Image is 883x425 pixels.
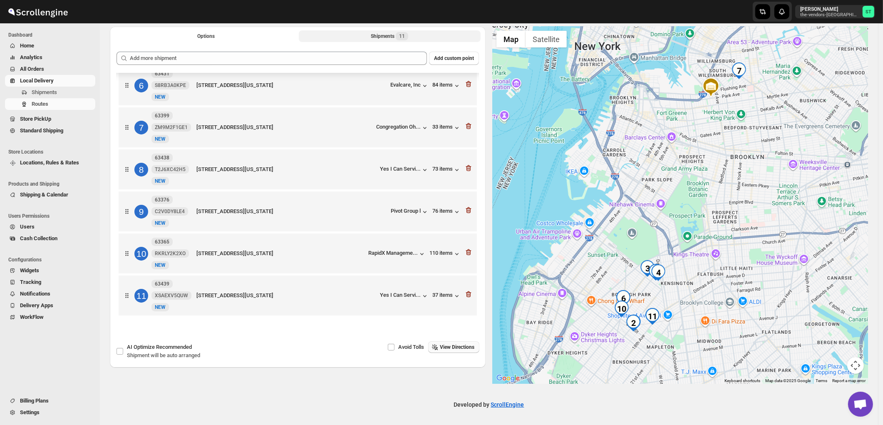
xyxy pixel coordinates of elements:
a: ScrollEngine [491,401,524,408]
div: 663431S8RB3A0KPENEW[STREET_ADDRESS][US_STATE]Evalcare, Inc84 items [119,65,477,105]
img: ScrollEngine [7,1,69,22]
span: Widgets [20,267,39,273]
div: 763399ZM9M2F1GE1NEW[STREET_ADDRESS][US_STATE]Congregation Oh...33 items [119,107,477,147]
button: Home [5,40,95,52]
div: 6 [615,290,632,307]
button: All Orders [5,63,95,75]
div: RapidX Manageme... [368,250,418,256]
button: Yes I Can Servi... [380,292,429,300]
span: XSAEXV5QUW [155,292,188,299]
button: Show street map [496,31,526,47]
button: Notifications [5,288,95,300]
div: 8 [134,163,148,176]
div: 10 [613,301,630,317]
div: 9 [647,264,664,281]
div: 1163439XSAEXV5QUWNEW[STREET_ADDRESS][US_STATE]Yes I Can Servi...37 items [119,276,477,316]
span: Shipping & Calendar [20,191,68,198]
div: Yes I Can Servi... [380,292,421,298]
span: WorkFlow [20,314,44,320]
span: Add custom point [434,55,474,62]
div: 11 [644,308,661,325]
div: Congregation Oh... [376,124,421,130]
button: Shipping & Calendar [5,189,95,201]
button: View Directions [428,341,479,353]
span: NEW [155,220,166,226]
span: Shipment will be auto arranged [127,352,200,358]
div: 73 items [432,166,461,174]
a: Terms (opens in new tab) [816,378,827,383]
div: Selected Shipments [110,45,486,323]
span: Simcha Trieger [863,6,874,17]
span: Delivery Apps [20,302,53,308]
button: Evalcare, Inc [390,82,429,90]
span: Locations, Rules & Rates [20,159,79,166]
div: 6 [134,79,148,92]
span: 11 [399,33,405,40]
span: Cash Collection [20,235,57,241]
div: 7 [731,62,747,79]
b: 63376 [155,197,169,203]
button: Delivery Apps [5,300,95,311]
p: Developed by [454,400,524,409]
span: Store Locations [8,149,96,155]
span: Map data ©2025 Google [765,378,811,383]
div: 9 [134,205,148,219]
div: 3 [639,260,656,277]
button: Users [5,221,95,233]
button: Tracking [5,276,95,288]
button: Analytics [5,52,95,63]
a: Open chat [848,392,873,417]
span: Users Permissions [8,213,96,219]
span: Users [20,224,35,230]
span: NEW [155,94,166,100]
div: 10 [134,247,148,261]
img: Google [494,373,522,384]
b: 63439 [155,281,169,287]
button: User menu [795,5,875,18]
b: 63431 [155,71,169,77]
button: Yes I Can Servi... [380,166,429,174]
div: 863438T2J6XC42H5NEW[STREET_ADDRESS][US_STATE]Yes I Can Servi...73 items [119,149,477,189]
span: Shipments [32,89,57,95]
div: 1 [625,315,642,331]
text: ST [866,9,871,15]
span: Standard Shipping [20,127,63,134]
div: Shipments [371,32,408,40]
span: Routes [32,101,48,107]
button: WorkFlow [5,311,95,323]
div: 84 items [432,82,461,90]
button: 37 items [432,292,461,300]
span: C2V0DY8LE4 [155,208,185,215]
div: [STREET_ADDRESS][US_STATE] [196,207,387,216]
span: Store PickUp [20,116,51,122]
span: Notifications [20,291,50,297]
span: NEW [155,136,166,142]
span: NEW [155,178,166,184]
div: 2 [625,315,642,331]
span: Local Delivery [20,77,54,84]
span: NEW [155,304,166,310]
span: Tracking [20,279,41,285]
b: 63438 [155,155,169,161]
b: 63365 [155,239,169,245]
span: Avoid Tolls [398,344,424,350]
span: T2J6XC42H5 [155,166,186,173]
button: Cash Collection [5,233,95,244]
div: [STREET_ADDRESS][US_STATE] [196,123,373,132]
button: 76 items [432,208,461,216]
span: ZM9M2F1GE1 [155,124,188,131]
span: AI Optimize [127,344,192,350]
button: 33 items [432,124,461,132]
span: RKRLY2K2XO [155,250,186,257]
span: NEW [155,262,166,268]
button: Selected Shipments [299,30,481,42]
div: 11 [134,289,148,303]
input: Add more shipment [130,52,427,65]
div: [STREET_ADDRESS][US_STATE] [196,291,377,300]
button: Locations, Rules & Rates [5,157,95,169]
button: Widgets [5,265,95,276]
button: Shipments [5,87,95,98]
span: All Orders [20,66,44,72]
div: [STREET_ADDRESS][US_STATE] [196,249,365,258]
